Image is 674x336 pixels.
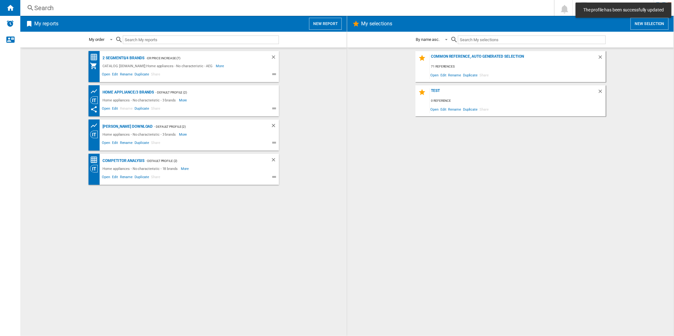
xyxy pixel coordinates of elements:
span: Share [150,71,161,79]
span: Open [101,106,111,113]
div: Price Matrix [90,53,101,61]
div: Price Matrix [90,156,101,164]
span: Duplicate [134,71,150,79]
div: CATALOG [DOMAIN_NAME]:Home appliances - No characteristic - AEG [101,62,216,70]
div: Competitor Analysis [101,157,144,165]
span: Rename [447,71,462,79]
span: Edit [111,174,119,182]
span: More [181,165,190,172]
span: More [179,131,188,138]
span: Duplicate [134,140,150,147]
span: Rename [119,71,134,79]
span: Edit [111,106,119,113]
div: My Assortment [90,62,101,70]
span: Duplicate [134,174,150,182]
div: Home appliance/3 brands [101,88,154,96]
span: Rename [447,105,462,113]
div: - Default profile (2) [153,123,258,131]
span: Edit [111,140,119,147]
img: alerts-logo.svg [6,20,14,27]
span: Share [150,174,161,182]
span: Share [150,140,161,147]
input: Search My reports [123,36,279,44]
div: Home appliances - No characteristic - 18 brands [101,165,181,172]
div: 2 segments/4 brands [101,54,144,62]
ng-md-icon: This report has been shared with you [90,106,98,113]
span: More [179,96,188,104]
div: Delete [271,54,279,62]
div: By name asc. [416,37,440,42]
span: Rename [119,106,134,113]
h2: My reports [33,18,60,30]
div: Search [34,3,538,12]
div: - ER Price Increase (7) [144,54,258,62]
div: test [430,88,598,97]
div: Category View [90,131,101,138]
div: Home appliances - No characteristic - 3 brands [101,131,179,138]
button: New report [309,18,342,30]
span: Rename [119,140,134,147]
div: Delete [271,157,279,165]
input: Search My selections [458,36,605,44]
span: Edit [439,105,447,113]
span: Duplicate [462,105,479,113]
div: Product prices grid [90,87,101,95]
span: Edit [111,71,119,79]
div: Product prices grid [90,122,101,130]
span: Edit [439,71,447,79]
span: Open [430,105,440,113]
div: 71 references [430,63,606,71]
span: The profile has been successfully updated [581,7,666,13]
div: Category View [90,96,101,104]
div: Home appliances - No characteristic - 3 brands [101,96,179,104]
span: Duplicate [134,106,150,113]
span: Open [101,174,111,182]
span: Open [101,71,111,79]
div: 0 reference [430,97,606,105]
span: Open [430,71,440,79]
div: My order [89,37,104,42]
div: - Default profile (2) [154,88,266,96]
div: Category View [90,165,101,172]
div: Delete [271,123,279,131]
button: New selection [631,18,669,30]
div: Delete [598,54,606,63]
div: [PERSON_NAME] Download [101,123,153,131]
span: Share [479,105,490,113]
div: Common reference, auto generated selection [430,54,598,63]
div: Delete [598,88,606,97]
span: Share [479,71,490,79]
span: More [216,62,225,70]
span: Share [150,106,161,113]
h2: My selections [360,18,393,30]
span: Duplicate [462,71,479,79]
span: Rename [119,174,134,182]
div: - Default profile (2) [144,157,258,165]
span: Open [101,140,111,147]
